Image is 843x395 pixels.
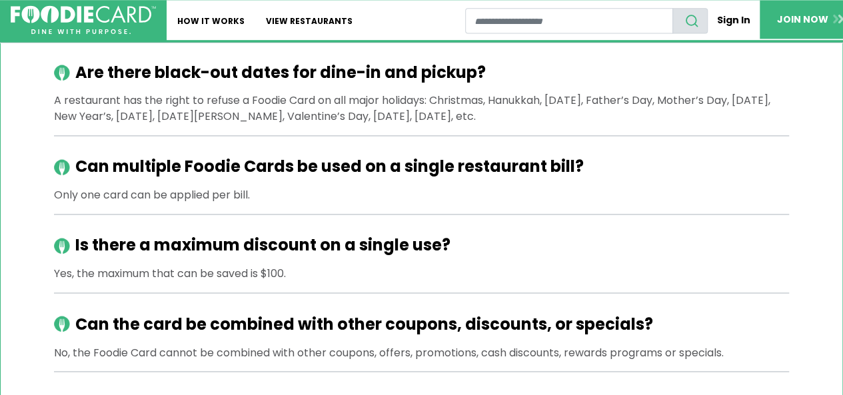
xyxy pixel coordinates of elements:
input: restaurant search [465,8,672,33]
p: Only one card can be applied per bill. [54,187,789,203]
p: Yes, the maximum that can be saved is $100. [54,266,789,282]
p: A restaurant has the right to refuse a Foodie Card on all major holidays: Christmas, Hanukkah, [D... [54,93,789,125]
a: Sign In [708,8,760,33]
p: No, the Foodie Card cannot be combined with other coupons, offers, promotions, cash discounts, re... [54,344,789,360]
img: FoodieCard; Eat, Drink, Save, Donate [11,5,156,35]
h2: Is there a maximum discount on a single use? [54,236,789,255]
h2: Are there black-out dates for dine-in and pickup? [54,63,789,83]
h2: Can the card be combined with other coupons, discounts, or specials? [54,314,789,334]
button: search [672,8,708,33]
h2: Can multiple Foodie Cards be used on a single restaurant bill? [54,157,789,177]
